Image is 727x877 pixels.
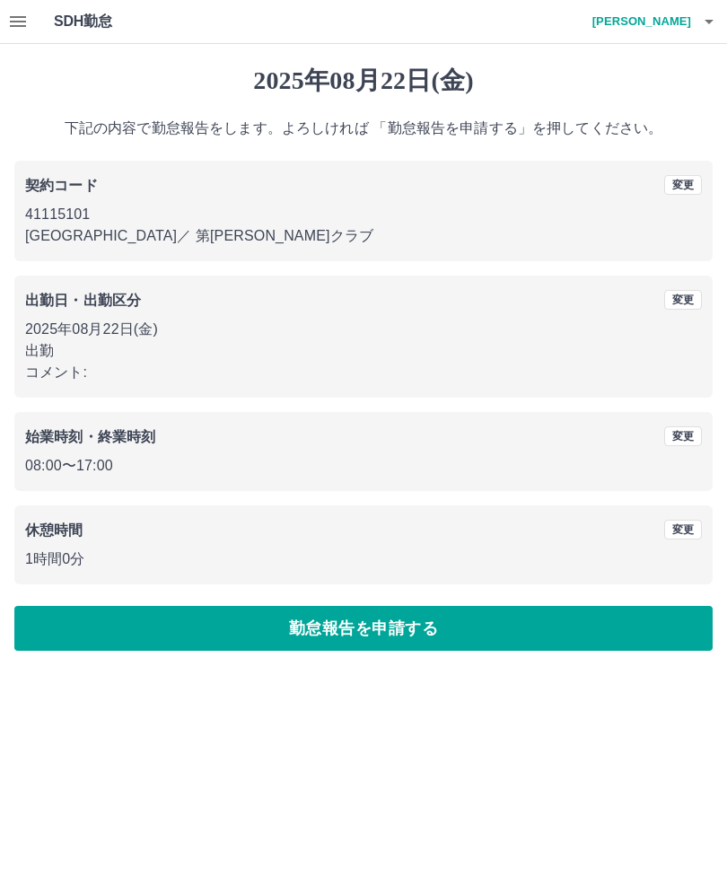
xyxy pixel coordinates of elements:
[25,455,702,477] p: 08:00 〜 17:00
[25,362,702,383] p: コメント:
[25,522,83,538] b: 休憩時間
[14,66,713,96] h1: 2025年08月22日(金)
[25,319,702,340] p: 2025年08月22日(金)
[664,520,702,539] button: 変更
[14,606,713,651] button: 勤怠報告を申請する
[664,290,702,310] button: 変更
[25,293,141,308] b: 出勤日・出勤区分
[664,426,702,446] button: 変更
[25,340,702,362] p: 出勤
[25,178,98,193] b: 契約コード
[25,429,155,444] b: 始業時刻・終業時刻
[25,204,702,225] p: 41115101
[664,175,702,195] button: 変更
[25,548,702,570] p: 1時間0分
[25,225,702,247] p: [GEOGRAPHIC_DATA] ／ 第[PERSON_NAME]クラブ
[14,118,713,139] p: 下記の内容で勤怠報告をします。よろしければ 「勤怠報告を申請する」を押してください。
